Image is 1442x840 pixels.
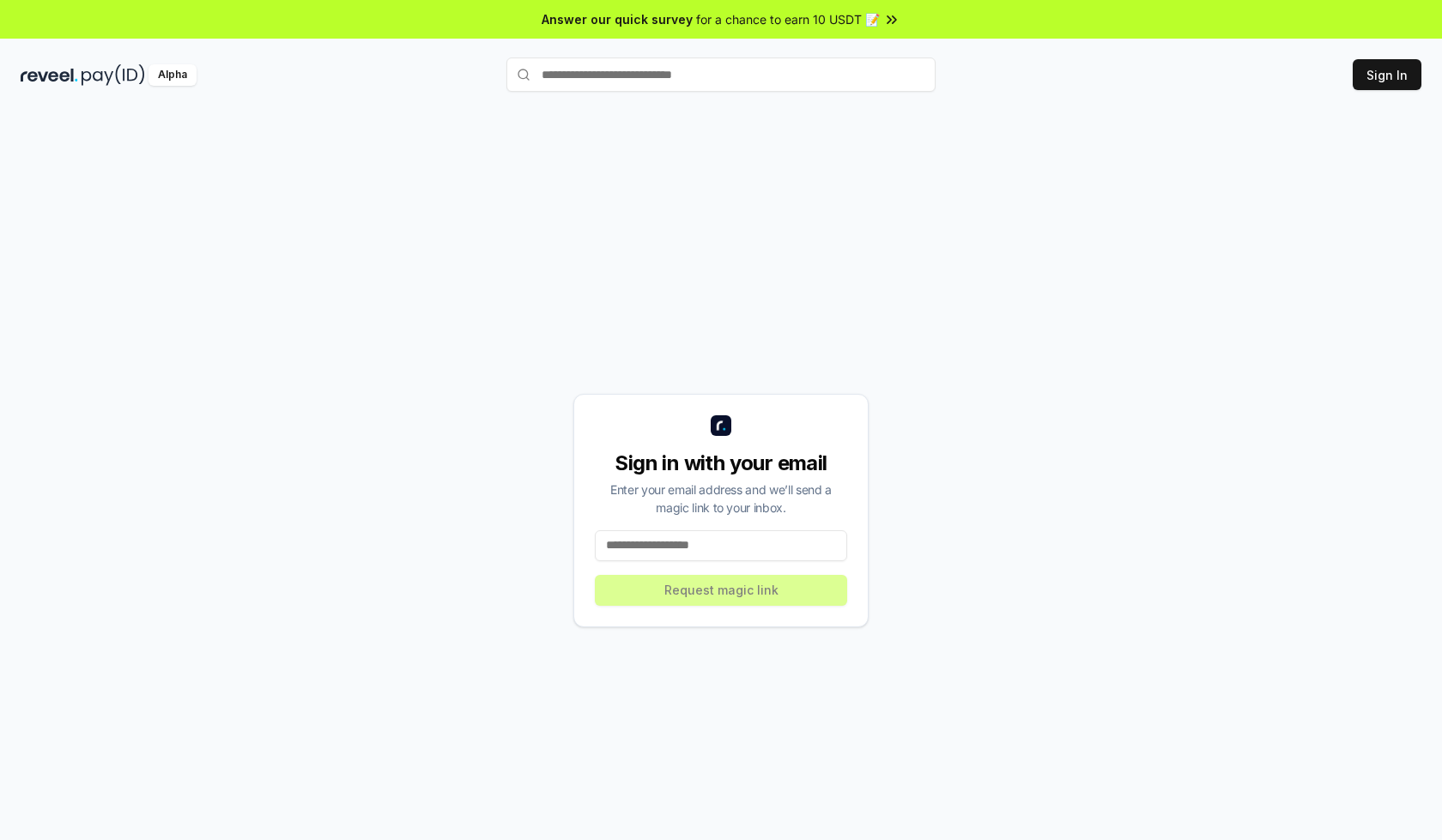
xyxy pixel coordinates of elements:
[542,10,693,28] span: Answer our quick survey
[696,10,880,28] span: for a chance to earn 10 USDT 📝
[21,64,78,86] img: reveel_dark
[595,480,847,517] div: Enter your email address and we’ll send a magic link to your inbox.
[148,64,197,86] div: Alpha
[1353,59,1421,90] button: Sign In
[711,415,731,436] img: logo_small
[595,450,847,477] div: Sign in with your email
[82,64,145,86] img: pay_id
